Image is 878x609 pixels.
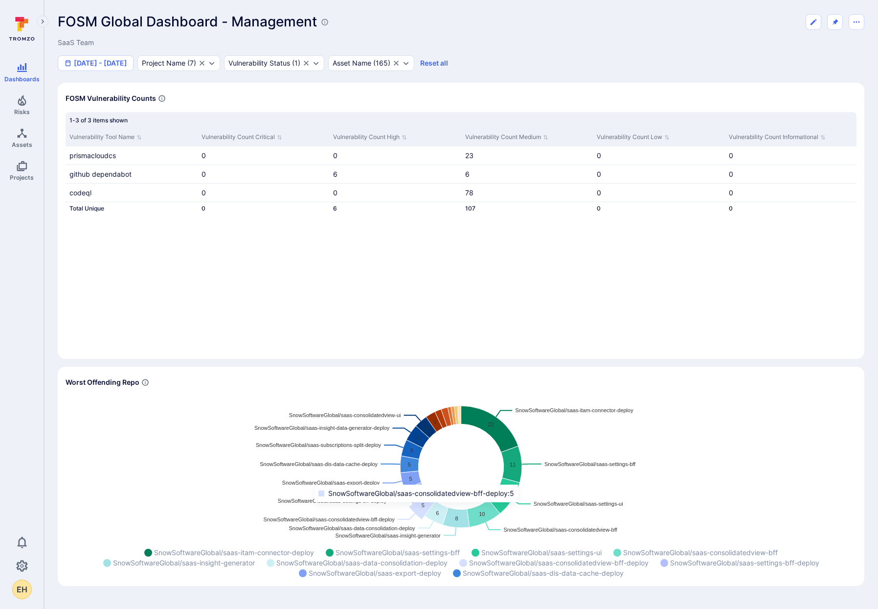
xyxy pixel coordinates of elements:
[725,202,857,215] div: Cell for Vulnerability Count Informational
[725,184,857,202] div: Cell for Vulnerability Count Informational
[461,165,593,183] div: Cell for Vulnerability Count Medium
[469,558,649,568] span: SnowSoftwareGlobal/saas-consolidatedview-bff-deploy
[142,59,196,67] button: Project Name(7)
[420,59,448,68] button: Reset all
[69,117,128,124] span: 1-3 of 3 items shown
[224,55,324,71] div: open
[461,202,593,215] div: Cell for Vulnerability Count Medium
[10,174,34,181] span: Projects
[597,188,601,197] span: 0
[597,205,601,212] span: 0
[465,132,548,142] button: Sort by Vulnerability Count Medium
[392,59,400,67] button: Clear selection
[593,146,725,164] div: Cell for Vulnerability Count Low
[69,132,142,142] button: Sort by Vulnerability Tool Name
[725,165,857,183] div: Cell for Vulnerability Count Informational
[198,146,330,164] div: Cell for Vulnerability Count Critical
[254,425,390,431] text: SnowSoftwareGlobal/saas-insight-data-generator-deploy
[544,461,636,467] text: SnowSoftwareGlobal/saas-settings-bff
[597,132,670,142] button: Sort by Vulnerability Count Low
[503,527,617,533] text: SnowSoftwareGlobal/saas-consolidatedview-bff
[593,202,725,215] div: Cell for Vulnerability Count Low
[465,188,473,197] a: 78
[534,501,623,507] text: SnowSoftwareGlobal/saas-settings-ui
[623,547,778,558] span: SnowSoftwareGlobal/saas-consolidatedview-bff
[729,170,733,178] span: 0
[461,184,593,202] div: Cell for Vulnerability Count Medium
[329,165,461,183] div: Cell for Vulnerability Count High
[593,184,725,202] div: Cell for Vulnerability Count Low
[113,558,255,568] span: SnowSoftwareGlobal/saas-insight-generator
[333,59,390,67] div: ( 165 )
[333,59,390,67] button: Asset Name(165)
[142,59,185,67] div: Project Name
[202,170,206,178] span: 0
[142,59,196,67] div: ( 7 )
[806,14,821,30] button: Edit dashboard
[202,205,205,212] span: 0
[69,151,116,160] span: prismacloudcs
[66,377,139,387] span: Worst Offending Repo
[333,170,338,178] a: 6
[154,547,314,558] span: SnowSoftwareGlobal/saas-itam-connector-deploy
[260,461,378,467] text: SnowSoftwareGlobal/saas-dis-data-cache-deploy
[198,184,330,202] div: Cell for Vulnerability Count Critical
[276,558,448,568] span: SnowSoftwareGlobal/saas-data-consolidation-deploy
[725,146,857,164] div: Cell for Vulnerability Count Informational
[289,525,415,531] text: SnowSoftwareGlobal/saas-data-consolidation-deploy
[597,170,601,178] span: 0
[289,412,401,418] text: SnowSoftwareGlobal/saas-consolidatedview-ui
[670,558,819,568] span: SnowSoftwareGlobal/saas-settings-bff-deploy
[66,184,198,202] div: Cell for Vulnerability Tool Name
[137,55,220,71] div: cloud-monkes, cloud-riders, saas-pirates, cortex, saas-cloudfellas, zenith, nimbus
[198,165,330,183] div: Cell for Vulnerability Count Critical
[69,170,132,178] span: github dependabot
[12,580,32,599] button: EH
[58,55,134,71] button: [DATE] - [DATE]
[333,188,338,197] span: 0
[58,38,94,47] span: Edit description
[14,108,30,116] span: Risks
[228,59,290,67] div: Vulnerability Status
[461,146,593,164] div: Cell for Vulnerability Count Medium
[465,151,473,160] a: 23
[729,188,733,197] span: 0
[66,202,198,215] div: Cell for Vulnerability Tool Name
[336,533,441,539] text: SnowSoftwareGlobal/saas-insight-generator
[402,59,410,67] button: Expand dropdown
[66,94,156,103] span: FOSM Vulnerability Counts
[256,442,382,448] text: SnowSoftwareGlobal/saas-subscriptions-split-deploy
[58,83,864,359] div: Widget
[198,59,206,67] button: Clear selection
[58,367,864,586] div: Widget
[333,132,407,142] button: Sort by Vulnerability Count High
[729,151,733,160] span: 0
[302,59,310,67] button: Clear selection
[198,202,330,215] div: Cell for Vulnerability Count Critical
[58,14,317,30] h1: FOSM Global Dashboard - Management
[333,205,337,212] a: 6
[12,141,32,148] span: Assets
[278,498,387,504] text: SnowSoftwareGlobal/saas-settings-bff-deploy
[849,14,864,30] button: Dashboard menu
[4,75,40,83] span: Dashboards
[202,188,206,197] span: 0
[309,568,441,578] span: SnowSoftwareGlobal/saas-export-deploy
[481,547,602,558] span: SnowSoftwareGlobal/saas-settings-ui
[465,205,475,212] a: 107
[39,18,46,26] i: Expand navigation menu
[729,205,733,212] span: 0
[66,165,198,183] div: Cell for Vulnerability Tool Name
[593,165,725,183] div: Cell for Vulnerability Count Low
[208,59,216,67] button: Expand dropdown
[336,547,460,558] span: SnowSoftwareGlobal/saas-settings-bff
[827,14,843,30] button: Unpin from sidebar
[264,516,395,522] text: SnowSoftwareGlobal/saas-consolidatedview-bff-deploy
[329,202,461,215] div: Cell for Vulnerability Count High
[329,146,461,164] div: Cell for Vulnerability Count High
[312,59,320,67] button: Expand dropdown
[228,59,300,67] button: Vulnerability Status(1)
[328,55,414,71] div: SnowSoftwareGlobal/AutomationPlatform-AzureAD.Integration, SnowSoftwareGlobal/AutomationPlatform-...
[202,151,206,160] span: 0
